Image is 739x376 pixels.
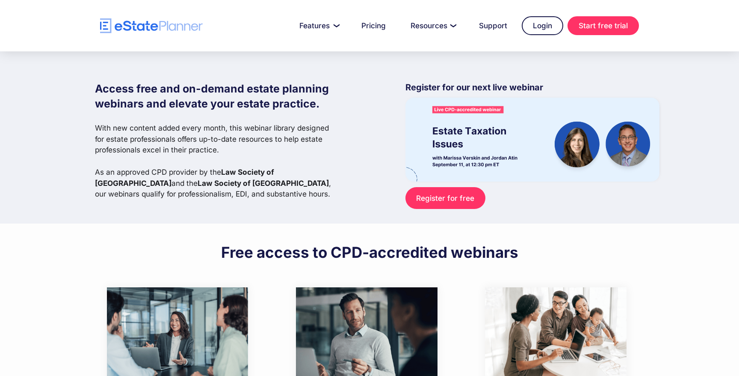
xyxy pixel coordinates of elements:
[95,81,338,111] h1: Access free and on-demand estate planning webinars and elevate your estate practice.
[405,187,485,209] a: Register for free
[100,18,203,33] a: home
[221,243,518,262] h2: Free access to CPD-accredited webinars
[95,122,338,200] p: With new content added every month, this webinar library designed for estate professionals offers...
[469,17,517,34] a: Support
[289,17,347,34] a: Features
[405,81,659,98] p: Register for our next live webinar
[351,17,396,34] a: Pricing
[198,179,329,188] strong: Law Society of [GEOGRAPHIC_DATA]
[522,16,563,35] a: Login
[95,167,274,188] strong: Law Society of [GEOGRAPHIC_DATA]
[405,98,659,181] img: eState Academy webinar
[568,16,639,35] a: Start free trial
[400,17,464,34] a: Resources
